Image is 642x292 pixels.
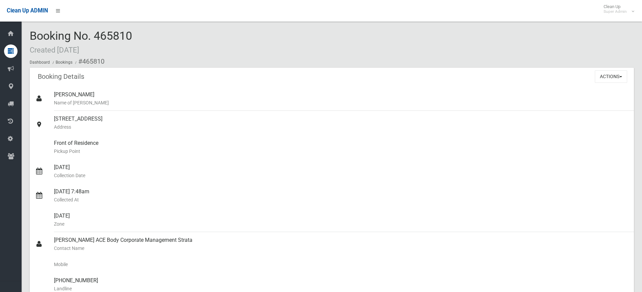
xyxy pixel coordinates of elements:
div: Front of Residence [54,135,629,159]
small: Super Admin [604,9,627,14]
div: [STREET_ADDRESS] [54,111,629,135]
a: Bookings [56,60,72,65]
span: Clean Up ADMIN [7,7,48,14]
li: #465810 [73,55,104,68]
div: [DATE] 7:48am [54,184,629,208]
small: Created [DATE] [30,45,79,54]
div: [DATE] [54,208,629,232]
div: [PERSON_NAME] ACE Body Corporate Management Strata [54,232,629,256]
small: Address [54,123,629,131]
small: Zone [54,220,629,228]
a: Dashboard [30,60,50,65]
span: Booking No. 465810 [30,29,132,55]
small: Name of [PERSON_NAME] [54,99,629,107]
span: Clean Up [600,4,634,14]
div: [DATE] [54,159,629,184]
small: Collected At [54,196,629,204]
div: [PERSON_NAME] [54,87,629,111]
small: Pickup Point [54,147,629,155]
small: Mobile [54,260,629,268]
button: Actions [595,70,627,83]
small: Collection Date [54,171,629,180]
header: Booking Details [30,70,92,83]
small: Contact Name [54,244,629,252]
